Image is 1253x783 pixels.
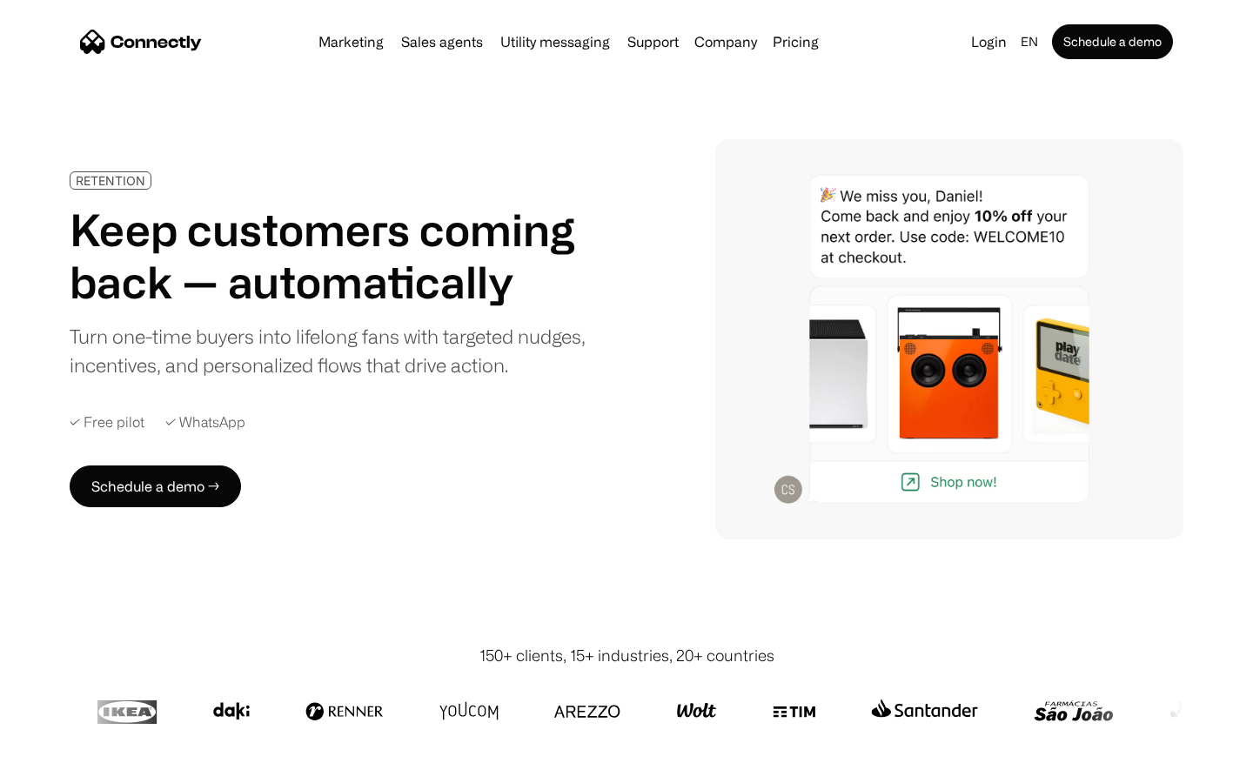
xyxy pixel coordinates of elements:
[394,35,490,49] a: Sales agents
[76,174,145,187] div: RETENTION
[1052,24,1173,59] a: Schedule a demo
[493,35,617,49] a: Utility messaging
[964,30,1014,54] a: Login
[312,35,391,49] a: Marketing
[479,644,774,667] div: 150+ clients, 15+ industries, 20+ countries
[766,35,826,49] a: Pricing
[165,414,245,431] div: ✓ WhatsApp
[35,753,104,777] ul: Language list
[1021,30,1038,54] div: en
[17,751,104,777] aside: Language selected: English
[70,465,241,507] a: Schedule a demo →
[70,322,599,379] div: Turn one-time buyers into lifelong fans with targeted nudges, incentives, and personalized flows ...
[620,35,686,49] a: Support
[70,414,144,431] div: ✓ Free pilot
[694,30,757,54] div: Company
[70,204,599,308] h1: Keep customers coming back — automatically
